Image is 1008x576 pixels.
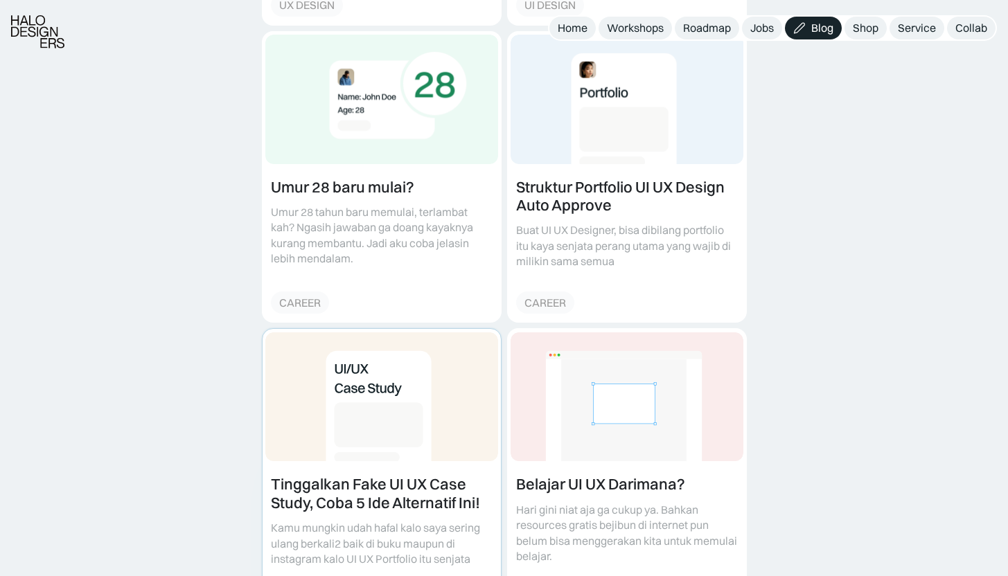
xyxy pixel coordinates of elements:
[750,21,774,35] div: Jobs
[742,17,782,39] a: Jobs
[558,21,587,35] div: Home
[599,17,672,39] a: Workshops
[549,17,596,39] a: Home
[811,21,833,35] div: Blog
[845,17,887,39] a: Shop
[853,21,878,35] div: Shop
[955,21,987,35] div: Collab
[785,17,842,39] a: Blog
[683,21,731,35] div: Roadmap
[607,21,664,35] div: Workshops
[947,17,996,39] a: Collab
[898,21,936,35] div: Service
[890,17,944,39] a: Service
[675,17,739,39] a: Roadmap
